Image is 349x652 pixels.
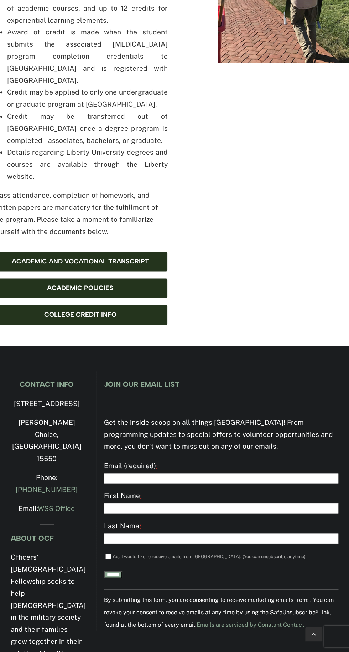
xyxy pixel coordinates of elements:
p: Get the inside scoop on all things [GEOGRAPHIC_DATA]! From programming updates to special offers ... [104,417,338,453]
h4: ABOUT OCF [11,534,83,542]
p: [PERSON_NAME] Choice, [GEOGRAPHIC_DATA] 15550 [11,417,83,465]
label: Yes, I would like to receive emails from [GEOGRAPHIC_DATA]. (You can unsubscribe anytime) [112,554,306,559]
h4: JOIN OUR EMAIL LIST [104,380,338,388]
p: Phone: [11,471,83,496]
li: Credit may be applied to only one undergraduate or graduate program at [GEOGRAPHIC_DATA]. [7,86,167,111]
p: [STREET_ADDRESS] [11,398,83,410]
li: Details regarding Liberty University degrees and courses are available through the Liberty website. [7,146,167,182]
label: Email (required) [104,460,338,472]
h4: CONTACT INFO [11,380,83,388]
span: Academic Policies [47,284,113,292]
small: By submitting this form, you are consenting to receive marketing emails from: . You can revoke yo... [104,596,334,628]
abbr: required [156,463,158,469]
a: About Constant Contact, opens a new window [197,621,304,628]
abbr: required [140,493,142,499]
p: Email: [11,502,83,514]
abbr: required [139,523,141,529]
label: Last Name [104,520,338,532]
li: Credit may be transferred out of [GEOGRAPHIC_DATA] once a degree program is completed – associate... [7,111,167,146]
label: First Name [104,490,338,502]
a: [PHONE_NUMBER] [16,485,78,493]
li: Award of credit is made when the student submits the associated [MEDICAL_DATA] program completion... [7,26,167,86]
span: Academic and Vocational Transcript [12,258,149,265]
a: WSS Office [38,504,75,512]
span: College Credit Info [44,311,116,319]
